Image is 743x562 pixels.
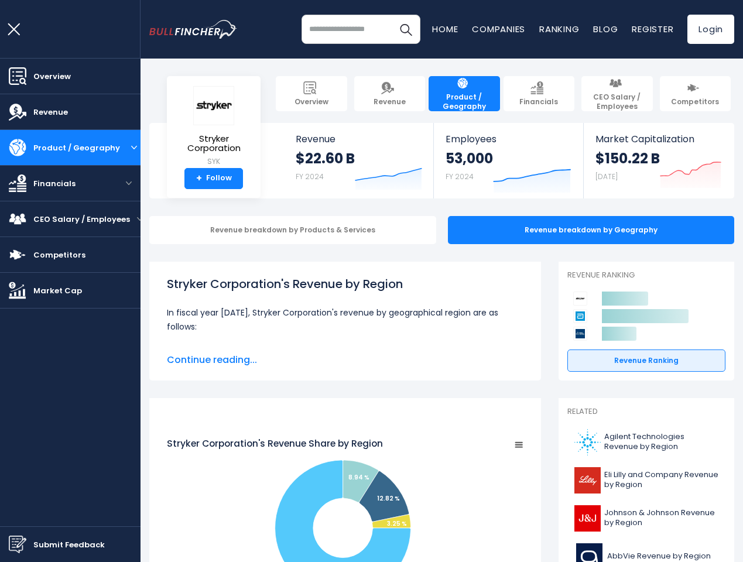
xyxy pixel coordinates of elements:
a: Companies [472,23,525,35]
a: Register [632,23,673,35]
li: $2.02 B [167,343,523,357]
a: +Follow [184,168,243,189]
span: Financials [519,97,558,107]
a: Stryker Corporation SYK [176,85,252,168]
span: Johnson & Johnson Revenue by Region [604,508,718,528]
strong: $22.60 B [296,149,355,167]
a: CEO Salary / Employees [581,76,653,111]
a: Competitors [660,76,731,111]
span: Overview [33,70,71,83]
text: 8.94 % [348,473,369,482]
a: Agilent Technologies Revenue by Region [567,426,725,458]
div: Revenue breakdown by Geography [448,216,735,244]
span: Stryker Corporation [176,134,251,153]
a: Login [687,15,734,44]
span: Market Cap [33,285,82,297]
img: Abbott Laboratories competitors logo [573,309,587,323]
img: LLY logo [574,467,601,494]
span: Employees [446,133,571,145]
span: Market Capitalization [595,133,721,145]
span: Agilent Technologies Revenue by Region [604,432,718,452]
span: Eli Lilly and Company Revenue by Region [604,470,718,490]
a: Ranking [539,23,579,35]
span: Revenue [33,106,68,118]
img: A logo [574,429,601,455]
a: Eli Lilly and Company Revenue by Region [567,464,725,496]
span: Product / Geography [33,142,120,154]
a: Product / Geography [429,76,500,111]
small: FY 2024 [296,172,324,181]
span: Revenue [296,133,422,145]
span: Financials [33,177,76,190]
strong: + [196,173,202,184]
a: Revenue [354,76,426,111]
small: [DATE] [595,172,618,181]
text: 3.25 % [387,520,407,529]
img: bullfincher logo [149,20,237,39]
a: Overview [276,76,347,111]
h1: Stryker Corporation's Revenue by Region [167,275,523,293]
button: open menu [137,216,143,222]
a: Market Capitalization $150.22 B [DATE] [584,123,733,198]
div: Revenue breakdown by Products & Services [149,216,436,244]
a: Go to homepage [149,20,237,39]
small: FY 2024 [446,172,474,181]
a: Johnson & Johnson Revenue by Region [567,502,725,534]
a: Blog [593,23,618,35]
span: Competitors [671,97,719,107]
img: Boston Scientific Corporation competitors logo [573,327,587,341]
button: open menu [127,145,141,150]
p: In fiscal year [DATE], Stryker Corporation's revenue by geographical region are as follows: [167,306,523,334]
p: Revenue Ranking [567,270,725,280]
strong: $150.22 B [595,149,660,167]
img: JNJ logo [574,505,601,532]
tspan: Stryker Corporation's Revenue Share by Region [167,437,383,450]
b: Asia Pacific: [179,343,237,357]
strong: 53,000 [446,149,493,167]
a: Financials [504,76,575,111]
a: Revenue $22.60 B FY 2024 [284,123,434,198]
a: Revenue Ranking [567,349,725,372]
span: AbbVie Revenue by Region [607,551,711,561]
img: Stryker Corporation competitors logo [573,292,587,306]
small: SYK [176,156,251,167]
span: Overview [295,97,328,107]
text: 12.82 % [377,494,400,503]
span: Competitors [33,249,85,261]
p: Related [567,407,725,417]
span: Continue reading... [167,353,523,367]
button: open menu [117,180,141,186]
span: CEO Salary / Employees [587,92,647,111]
span: Revenue [374,97,406,107]
a: Employees 53,000 FY 2024 [434,123,583,198]
span: CEO Salary / Employees [33,213,130,225]
button: Search [391,15,420,44]
span: Submit Feedback [33,539,105,551]
a: Home [432,23,458,35]
span: Product / Geography [434,92,494,111]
